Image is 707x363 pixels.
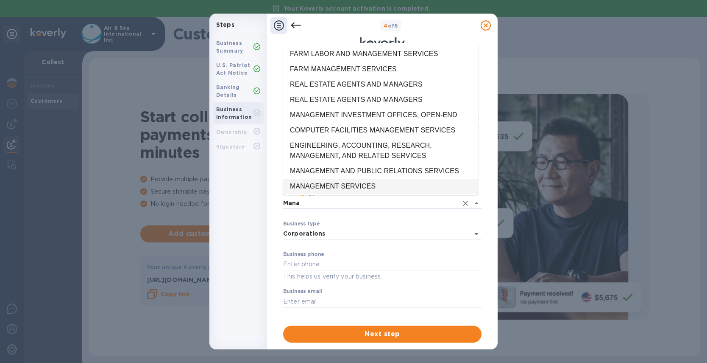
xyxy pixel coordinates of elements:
[283,258,482,271] input: Enter phone
[283,92,478,107] li: REAL ESTATE AGENTS AND MANAGERS
[283,228,482,240] div: Corporations
[283,163,478,179] li: MANAGEMENT AND PUBLIC RELATIONS SERVICES
[283,272,482,281] p: This helps us verify your business.
[283,326,482,343] button: Next step
[283,77,478,92] li: REAL ESTATE AGENTS AND MANAGERS
[283,138,478,163] li: ENGINEERING, ACCOUNTING, RESEARCH, MANAGEMENT, AND RELATED SERVICES
[384,23,387,29] span: 4
[283,221,320,226] label: Business type
[216,40,243,54] b: Business Summary
[216,129,247,135] b: Ownership
[283,179,478,194] li: MANAGEMENT SERVICES
[283,197,458,209] input: Select industry type and select closest match
[283,46,478,62] li: FARM LABOR AND MANAGEMENT SERVICES
[384,23,398,29] b: of 6
[283,252,324,257] label: Business phone
[216,144,245,150] b: Signature
[283,62,478,77] li: FARM MANAGEMENT SERVICES
[283,295,482,308] input: Enter email
[459,197,471,209] button: Clear
[283,289,322,294] label: Business email
[283,194,478,209] li: MANAGEMENT CONSULTING SERVICES
[216,62,251,76] b: U.S. Patriot Act Notice
[283,107,478,123] li: MANAGEMENT INVESTMENT OFFICES, OPEN-END
[290,329,475,339] span: Next step
[470,197,482,209] button: Close
[216,106,252,120] b: Business Information
[283,230,326,237] div: Corporations
[283,123,478,138] li: COMPUTER FACILITIES MANAGEMENT SERVICES
[216,21,234,28] b: Steps
[216,84,240,98] b: Banking Details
